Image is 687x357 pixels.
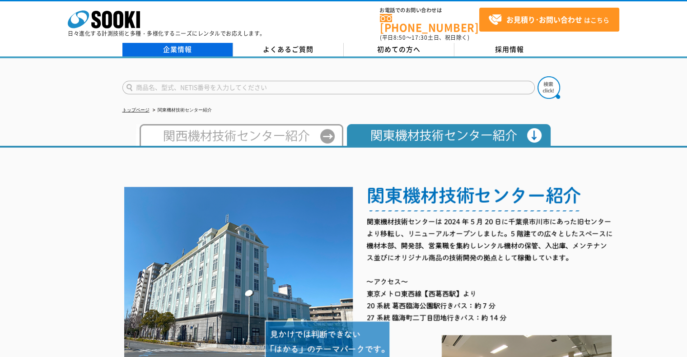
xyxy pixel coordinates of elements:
span: 8:50 [393,33,406,42]
input: 商品名、型式、NETIS番号を入力してください [122,81,535,94]
img: 関東機材技術センター紹介 [343,124,551,146]
a: 関東機材技術センター紹介 [343,137,551,144]
span: はこちら [488,13,609,27]
p: 日々進化する計測技術と多種・多様化するニーズにレンタルでお応えします。 [68,31,266,36]
a: よくあるご質問 [233,43,344,56]
span: 初めての方へ [377,44,421,54]
span: (平日 ～ 土日、祝日除く) [380,33,469,42]
span: 17:30 [411,33,428,42]
a: 企業情報 [122,43,233,56]
img: btn_search.png [537,76,560,99]
a: 初めての方へ [344,43,454,56]
a: お見積り･お問い合わせはこちら [479,8,619,32]
a: 西日本テクニカルセンター紹介 [136,137,343,144]
strong: お見積り･お問い合わせ [506,14,582,25]
a: [PHONE_NUMBER] [380,14,479,32]
a: トップページ [122,107,150,112]
img: 西日本テクニカルセンター紹介 [136,124,343,146]
span: お電話でのお問い合わせは [380,8,479,13]
a: 採用情報 [454,43,565,56]
li: 関東機材技術センター紹介 [151,106,212,115]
